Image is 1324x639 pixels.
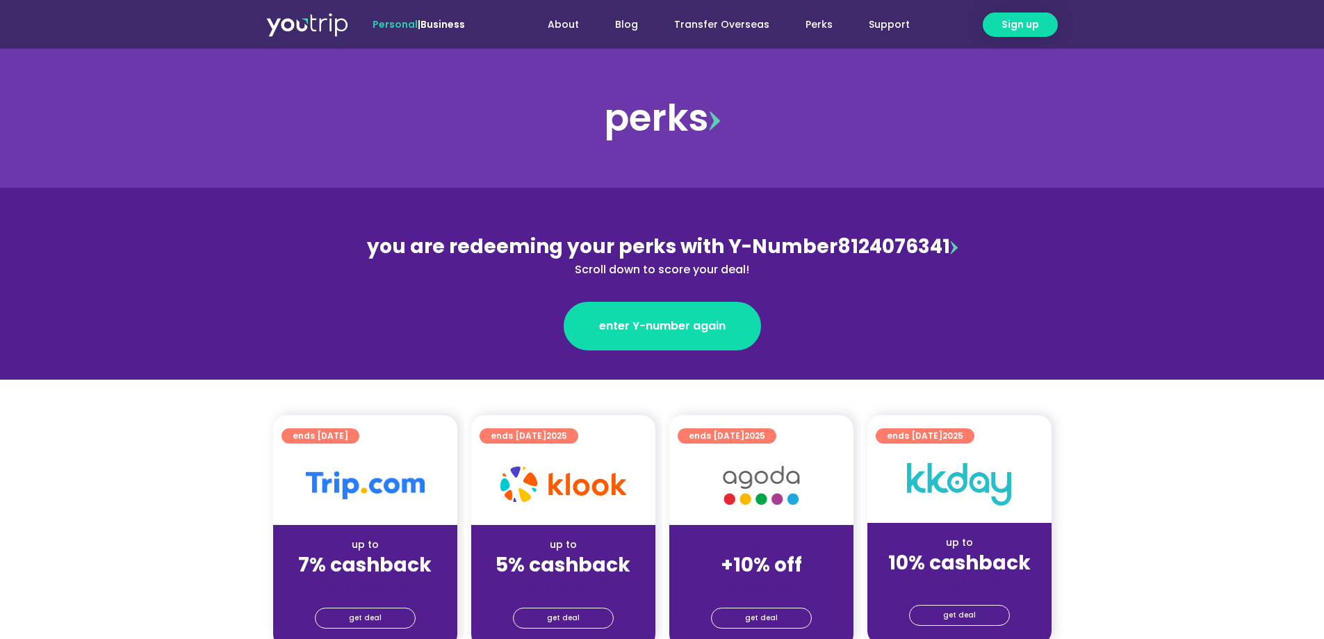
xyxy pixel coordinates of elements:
strong: 10% cashback [888,549,1031,576]
div: up to [482,537,644,552]
a: ends [DATE] [281,428,359,444]
div: Scroll down to score your deal! [361,261,964,278]
span: get deal [349,608,382,628]
div: (for stays only) [482,578,644,592]
nav: Menu [502,12,928,38]
a: get deal [315,608,416,629]
a: enter Y-number again [564,302,761,350]
span: up to [749,537,774,551]
span: 2025 [942,430,963,442]
a: Perks [787,12,851,38]
div: up to [284,537,446,552]
span: 2025 [546,430,567,442]
a: get deal [513,608,614,629]
span: you are redeeming your perks with Y-Number [367,233,837,260]
a: Blog [597,12,656,38]
strong: 7% cashback [298,551,432,579]
span: ends [DATE] [887,428,963,444]
a: Sign up [983,13,1058,37]
a: About [530,12,597,38]
span: Personal [373,17,418,31]
a: Support [851,12,928,38]
span: get deal [943,606,976,625]
span: ends [DATE] [491,428,567,444]
span: enter Y-number again [599,318,726,334]
span: get deal [745,608,778,628]
span: ends [DATE] [689,428,765,444]
a: ends [DATE]2025 [876,428,974,444]
span: get deal [547,608,580,628]
div: 8124076341 [361,232,964,278]
span: | [373,17,465,31]
a: get deal [711,608,812,629]
span: Sign up [1002,17,1039,32]
span: ends [DATE] [293,428,348,444]
div: (for stays only) [680,578,842,592]
strong: +10% off [721,551,802,579]
a: get deal [909,605,1010,626]
div: up to [878,535,1040,550]
a: Transfer Overseas [656,12,787,38]
div: (for stays only) [284,578,446,592]
a: ends [DATE]2025 [678,428,776,444]
div: (for stays only) [878,576,1040,590]
span: 2025 [744,430,765,442]
a: ends [DATE]2025 [480,428,578,444]
a: Business [420,17,465,31]
strong: 5% cashback [496,551,630,579]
